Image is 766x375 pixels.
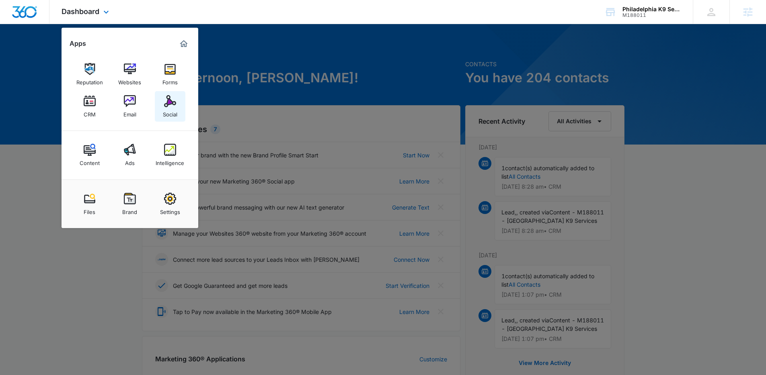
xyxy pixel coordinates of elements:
a: Reputation [74,59,105,90]
a: Files [74,189,105,219]
div: Forms [162,75,178,86]
div: Files [84,205,95,215]
a: Intelligence [155,140,185,170]
div: Email [123,107,136,118]
a: Marketing 360® Dashboard [177,37,190,50]
div: account id [622,12,681,18]
a: CRM [74,91,105,122]
a: Email [115,91,145,122]
a: Social [155,91,185,122]
div: Intelligence [156,156,184,166]
h2: Apps [70,40,86,47]
div: Ads [125,156,135,166]
a: Ads [115,140,145,170]
a: Content [74,140,105,170]
div: Content [80,156,100,166]
a: Settings [155,189,185,219]
div: Brand [122,205,137,215]
a: Forms [155,59,185,90]
span: Dashboard [62,7,99,16]
div: Social [163,107,177,118]
div: Settings [160,205,180,215]
div: account name [622,6,681,12]
div: Websites [118,75,141,86]
a: Brand [115,189,145,219]
div: Reputation [76,75,103,86]
div: CRM [84,107,96,118]
a: Websites [115,59,145,90]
